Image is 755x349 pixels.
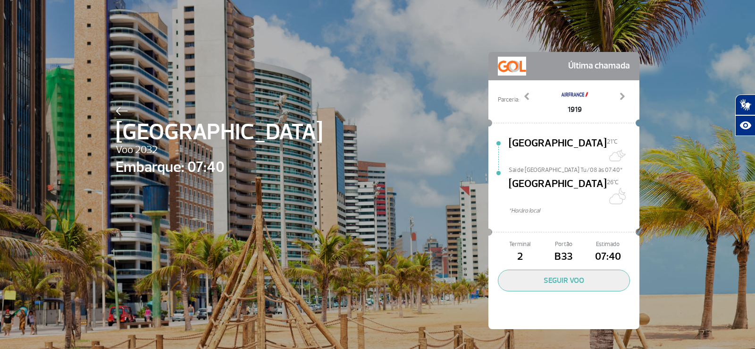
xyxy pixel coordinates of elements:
[735,94,755,115] button: Abrir tradutor de língua de sinais.
[542,249,586,265] span: B33
[568,57,630,76] span: Última chamada
[509,206,639,215] span: *Horáro local
[607,146,626,165] img: Muitas nuvens
[607,179,619,186] span: 26°C
[509,136,607,166] span: [GEOGRAPHIC_DATA]
[498,240,542,249] span: Terminal
[735,115,755,136] button: Abrir recursos assistivos.
[116,156,323,179] span: Embarque: 07:40
[542,240,586,249] span: Portão
[498,249,542,265] span: 2
[561,104,589,115] span: 1919
[509,166,639,172] span: Sai de [GEOGRAPHIC_DATA] Tu/08 às 07:40*
[607,138,618,145] span: 21°C
[735,94,755,136] div: Plugin de acessibilidade da Hand Talk.
[586,240,630,249] span: Estimado
[509,176,607,206] span: [GEOGRAPHIC_DATA]
[498,270,630,291] button: SEGUIR VOO
[586,249,630,265] span: 07:40
[116,142,323,158] span: Voo 2032
[498,95,519,104] span: Parceria:
[607,187,626,205] img: Algumas nuvens
[116,115,323,149] span: [GEOGRAPHIC_DATA]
